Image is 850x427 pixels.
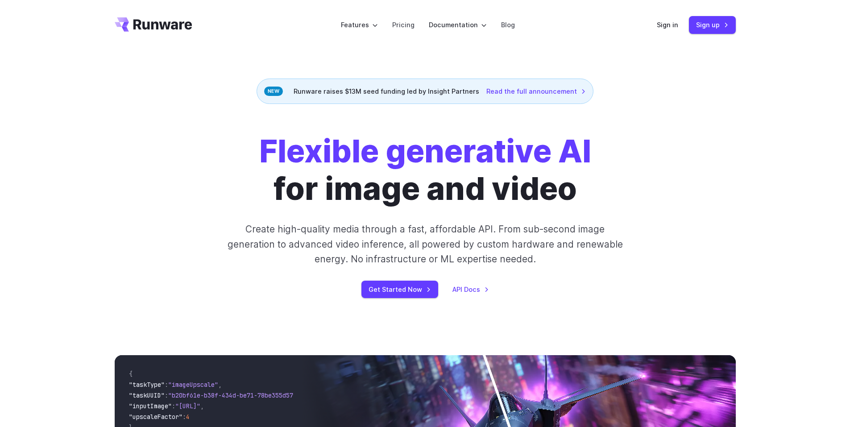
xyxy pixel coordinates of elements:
a: Sign in [657,20,678,30]
label: Features [341,20,378,30]
span: : [165,381,168,389]
a: Go to / [115,17,192,32]
h1: for image and video [259,133,591,207]
a: Sign up [689,16,736,33]
p: Create high-quality media through a fast, affordable API. From sub-second image generation to adv... [226,222,624,266]
a: Pricing [392,20,415,30]
span: "b20bf61e-b38f-434d-be71-78be355d5795" [168,391,304,399]
span: "taskUUID" [129,391,165,399]
span: "imageUpscale" [168,381,218,389]
strong: Flexible generative AI [259,132,591,170]
span: { [129,370,133,378]
span: "[URL]" [175,402,200,410]
span: "upscaleFactor" [129,413,182,421]
span: : [172,402,175,410]
span: , [218,381,222,389]
a: Read the full announcement [486,86,586,96]
span: : [165,391,168,399]
span: "taskType" [129,381,165,389]
a: API Docs [452,284,489,294]
a: Blog [501,20,515,30]
span: "inputImage" [129,402,172,410]
span: 4 [186,413,190,421]
span: , [200,402,204,410]
div: Runware raises $13M seed funding led by Insight Partners [257,79,593,104]
label: Documentation [429,20,487,30]
span: : [182,413,186,421]
a: Get Started Now [361,281,438,298]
